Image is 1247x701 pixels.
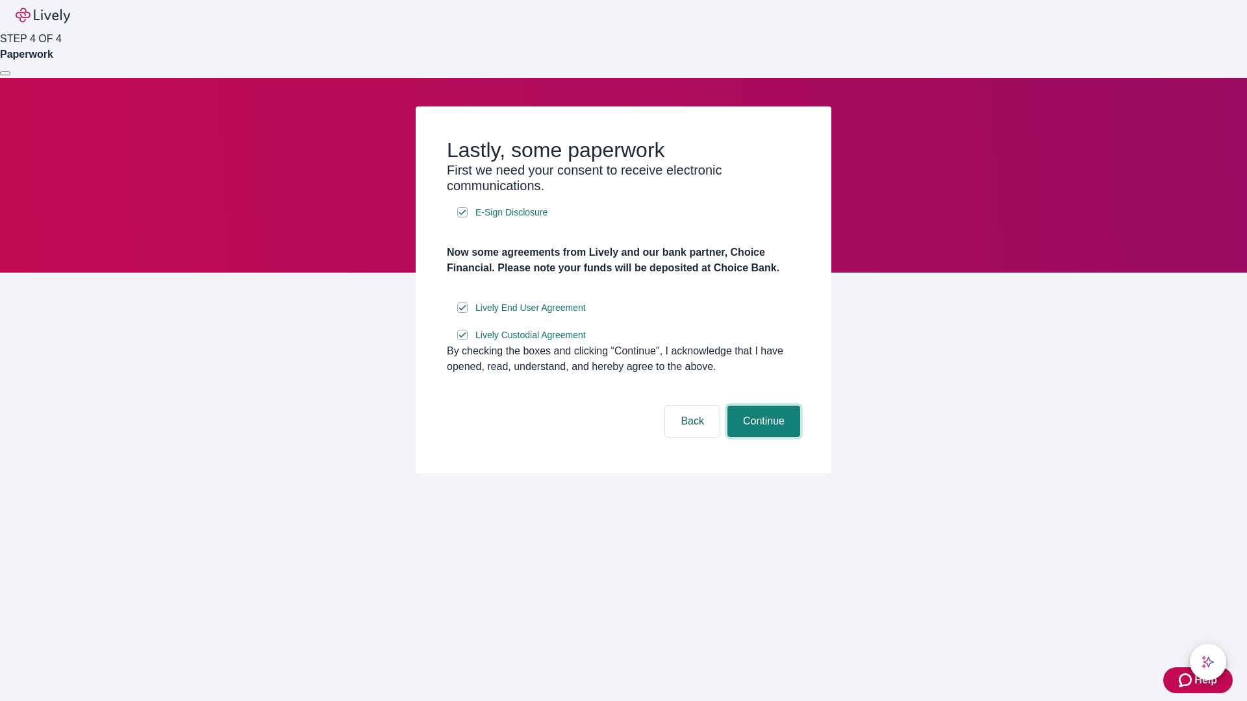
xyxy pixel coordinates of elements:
[1194,672,1217,688] span: Help
[475,206,548,219] span: E-Sign Disclosure
[475,301,586,315] span: Lively End User Agreement
[473,327,588,343] a: e-sign disclosure document
[1190,644,1226,680] button: chat
[1163,667,1233,693] button: Zendesk support iconHelp
[1202,656,1215,669] svg: Lively AI Assistant
[447,138,800,162] h2: Lastly, some paperwork
[16,8,70,23] img: Lively
[447,162,800,193] h3: First we need your consent to receive electronic communications.
[447,245,800,276] h4: Now some agreements from Lively and our bank partner, Choice Financial. Please note your funds wi...
[475,328,586,342] span: Lively Custodial Agreement
[447,343,800,375] div: By checking the boxes and clicking “Continue", I acknowledge that I have opened, read, understand...
[665,406,720,437] button: Back
[473,300,588,316] a: e-sign disclosure document
[1179,672,1194,688] svg: Zendesk support icon
[727,406,800,437] button: Continue
[473,204,550,221] a: e-sign disclosure document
